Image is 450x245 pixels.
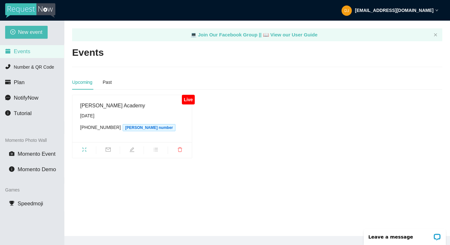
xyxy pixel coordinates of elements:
[9,151,14,156] span: camera
[191,32,197,37] span: laptop
[5,79,11,85] span: credit-card
[182,95,194,104] div: Live
[191,32,263,37] a: laptop Join Our Facebook Group ||
[435,9,438,12] span: down
[120,147,144,154] span: edit
[80,112,184,119] div: [DATE]
[10,29,15,35] span: plus-circle
[355,8,434,13] strong: [EMAIL_ADDRESS][DOMAIN_NAME]
[5,3,55,18] img: RequestNow
[103,79,112,86] div: Past
[5,110,11,116] span: info-circle
[72,147,96,154] span: fullscreen
[5,95,11,100] span: message
[434,33,437,37] button: close
[342,5,352,16] img: 0c29a264699dbdf505ea13faac7a91bd
[123,124,175,131] span: [PERSON_NAME] number
[5,64,11,69] span: phone
[14,79,25,85] span: Plan
[5,26,48,39] button: plus-circleNew event
[80,124,184,131] div: [PHONE_NUMBER]
[96,147,120,154] span: mail
[9,166,14,172] span: info-circle
[80,102,184,110] div: [PERSON_NAME] Academy
[14,95,38,101] span: NotifyNow
[9,201,14,206] span: trophy
[168,147,192,154] span: delete
[72,79,92,86] div: Upcoming
[263,32,318,37] a: laptop View our User Guide
[18,166,56,172] span: Momento Demo
[14,64,54,70] span: Number & QR Code
[14,48,30,54] span: Events
[5,48,11,54] span: calendar
[18,151,56,157] span: Momento Event
[14,110,32,116] span: Tutorial
[360,225,450,245] iframe: LiveChat chat widget
[18,28,42,36] span: New event
[144,147,167,154] span: bars
[18,201,43,207] span: Speedmoji
[263,32,269,37] span: laptop
[72,46,104,59] h2: Events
